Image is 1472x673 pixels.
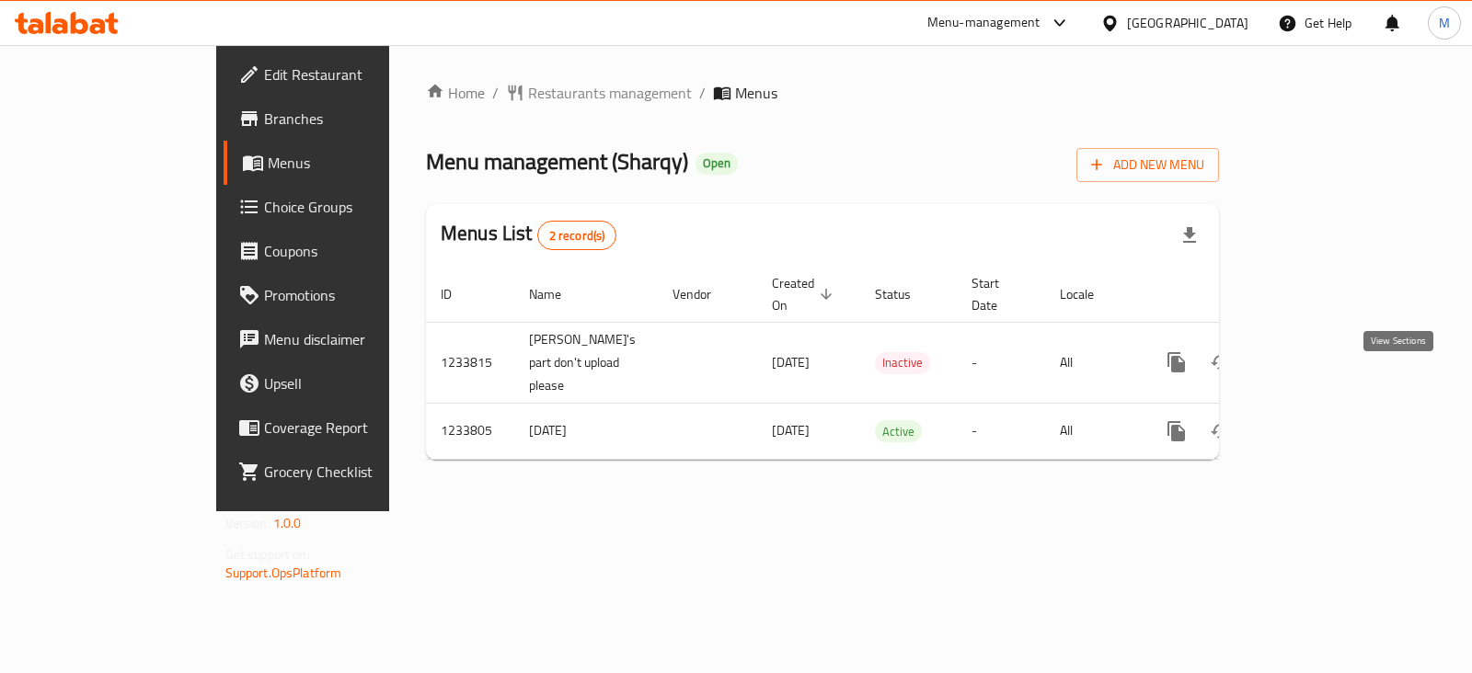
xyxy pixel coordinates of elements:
span: M [1439,13,1450,33]
nav: breadcrumb [426,82,1219,104]
td: 1233815 [426,322,514,403]
span: Branches [264,108,447,130]
span: [DATE] [772,350,810,374]
div: Open [696,153,738,175]
li: / [699,82,706,104]
span: Menu disclaimer [264,328,447,350]
div: Export file [1167,213,1212,257]
span: Active [875,421,922,442]
a: Menus [224,141,462,185]
h2: Menus List [441,220,616,250]
span: Grocery Checklist [264,461,447,483]
a: Coupons [224,229,462,273]
td: [DATE] [514,403,658,459]
table: enhanced table [426,267,1346,460]
span: Locale [1060,283,1118,305]
li: / [492,82,499,104]
span: Edit Restaurant [264,63,447,86]
a: Coverage Report [224,405,462,450]
span: Vendor [673,283,735,305]
span: Start Date [972,272,1023,316]
a: Menu disclaimer [224,317,462,361]
span: Menu management ( Sharqy ) [426,141,688,182]
th: Actions [1140,267,1346,323]
div: Inactive [875,352,930,374]
td: [PERSON_NAME]'s part don't upload please [514,322,658,403]
span: Menus [268,152,447,174]
span: Open [696,155,738,171]
span: Choice Groups [264,196,447,218]
button: more [1155,409,1199,453]
span: Menus [735,82,777,104]
button: Change Status [1199,409,1243,453]
span: Status [875,283,935,305]
span: Restaurants management [528,82,692,104]
div: [GEOGRAPHIC_DATA] [1127,13,1248,33]
td: - [957,403,1045,459]
div: Menu-management [927,12,1041,34]
span: Promotions [264,284,447,306]
a: Support.OpsPlatform [225,561,342,585]
span: Version: [225,511,270,535]
a: Promotions [224,273,462,317]
span: Created On [772,272,838,316]
span: Inactive [875,352,930,373]
td: All [1045,403,1140,459]
span: ID [441,283,476,305]
div: Active [875,420,922,442]
td: 1233805 [426,403,514,459]
button: Add New Menu [1076,148,1219,182]
a: Upsell [224,361,462,405]
div: Total records count [537,221,617,250]
a: Branches [224,97,462,141]
span: Get support on: [225,542,310,566]
span: Name [529,283,585,305]
a: Grocery Checklist [224,450,462,494]
a: Edit Restaurant [224,52,462,97]
td: All [1045,322,1140,403]
span: Coverage Report [264,416,447,439]
a: Restaurants management [506,82,692,104]
span: Upsell [264,372,447,394]
a: Choice Groups [224,185,462,229]
span: Add New Menu [1091,154,1204,177]
span: [DATE] [772,418,810,442]
button: more [1155,340,1199,384]
span: Coupons [264,240,447,262]
td: - [957,322,1045,403]
span: 1.0.0 [273,511,302,535]
span: 2 record(s) [538,227,616,245]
